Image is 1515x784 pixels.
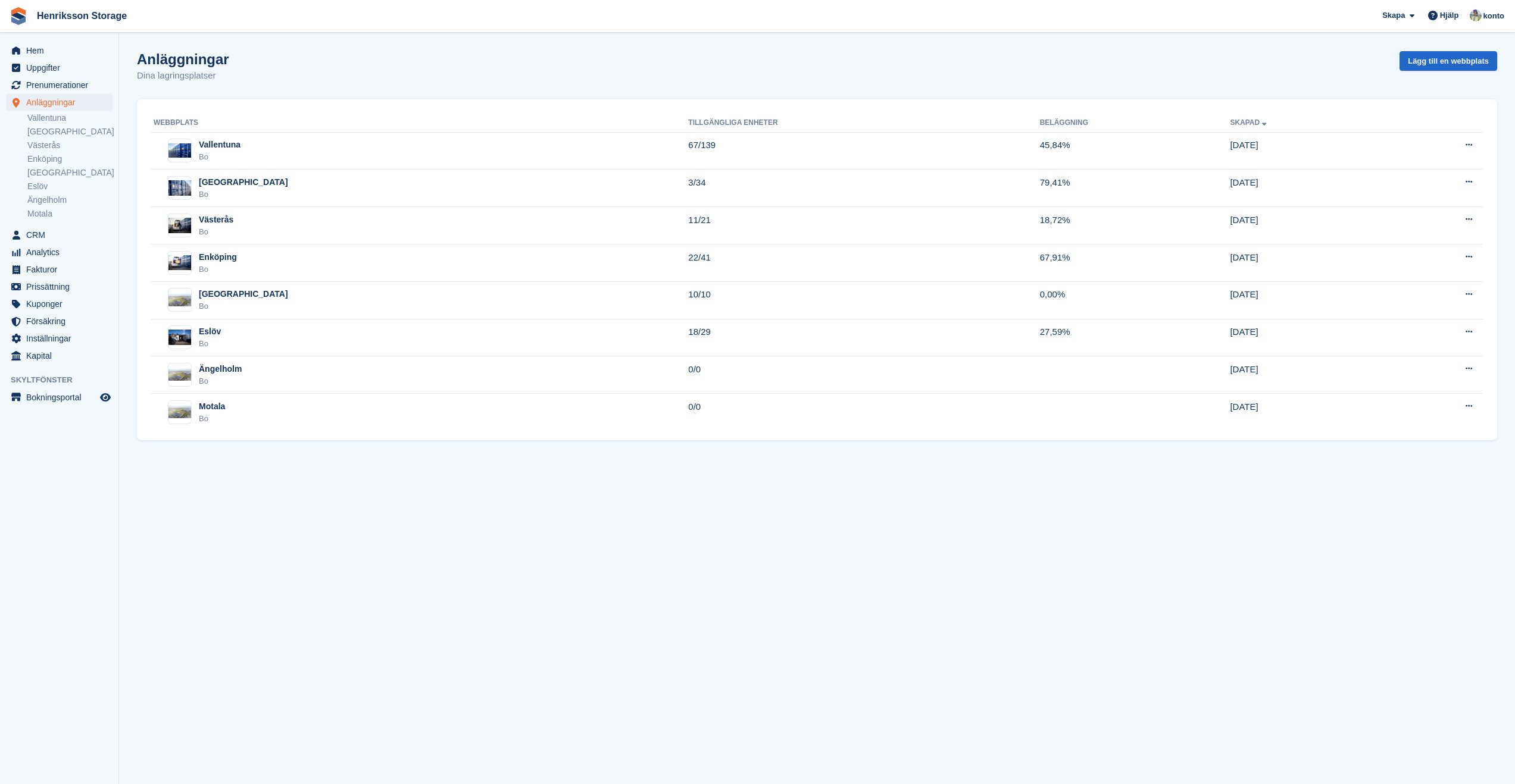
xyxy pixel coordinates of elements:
[1230,132,1384,170] td: [DATE]
[199,338,221,350] div: Bo
[6,94,113,111] a: menu
[688,394,1039,431] td: 0/0
[6,330,113,347] a: menu
[1400,51,1497,71] a: Lägg till en webbplats
[688,207,1039,244] td: 11/21
[6,347,113,364] a: menu
[26,278,98,295] span: Prissättning
[168,143,191,158] img: Bild av webbplatsen Vallentuna
[1382,10,1405,21] span: Skapa
[6,244,113,261] a: menu
[11,374,118,386] span: Skyltfönster
[6,296,113,312] a: menu
[6,77,113,93] a: menu
[199,325,221,338] div: Eslöv
[1440,10,1459,21] span: Hjälp
[26,313,98,330] span: Försäkring
[1040,244,1230,282] td: 67,91%
[26,296,98,312] span: Kuponger
[1230,319,1384,356] td: [DATE]
[1040,207,1230,244] td: 18,72%
[199,251,237,264] div: Enköping
[26,227,98,243] span: CRM
[6,59,113,76] a: menu
[168,330,191,345] img: Bild av webbplatsen Eslöv
[1230,394,1384,431] td: [DATE]
[6,313,113,330] a: menu
[688,244,1039,282] td: 22/41
[1040,281,1230,319] td: 0,00%
[1230,170,1384,207] td: [DATE]
[168,406,191,418] img: Bild av webbplatsen Motala
[199,226,233,238] div: Bo
[199,139,240,151] div: Vallentuna
[1040,132,1230,170] td: 45,84%
[199,264,237,275] div: Bo
[27,112,113,124] a: Vallentuna
[199,400,225,413] div: Motala
[137,51,229,67] h1: Anläggningar
[199,151,240,163] div: Bo
[26,389,98,406] span: Bokningsportal
[26,42,98,59] span: Hem
[26,94,98,111] span: Anläggningar
[6,261,113,278] a: menu
[199,189,288,200] div: Bo
[137,69,229,83] p: Dina lagringsplatser
[26,347,98,364] span: Kapital
[6,278,113,295] a: menu
[26,59,98,76] span: Uppgifter
[199,363,242,375] div: Ängelholm
[1040,114,1230,133] th: Beläggning
[98,390,113,404] a: Förhandsgranska butik
[26,261,98,278] span: Fakturor
[688,114,1039,133] th: Tillgängliga enheter
[6,42,113,59] a: menu
[168,294,191,306] img: Bild av webbplatsen Kristianstad
[26,77,98,93] span: Prenumerationer
[27,167,113,178] a: [GEOGRAPHIC_DATA]
[688,356,1039,394] td: 0/0
[688,132,1039,170] td: 67/139
[1230,281,1384,319] td: [DATE]
[199,214,233,226] div: Västerås
[27,140,113,151] a: Västerås
[27,181,113,192] a: Eslöv
[1230,356,1384,394] td: [DATE]
[199,375,242,387] div: Bo
[199,288,288,300] div: [GEOGRAPHIC_DATA]
[26,244,98,261] span: Analytics
[1483,10,1504,22] span: konto
[1230,207,1384,244] td: [DATE]
[1040,170,1230,207] td: 79,41%
[168,218,191,233] img: Bild av webbplatsen Västerås
[688,170,1039,207] td: 3/34
[1470,10,1482,21] img: Daniel Axberg
[27,126,113,137] a: [GEOGRAPHIC_DATA]
[199,413,225,425] div: Bo
[168,255,191,271] img: Bild av webbplatsen Enköping
[10,7,27,25] img: stora-icon-8386f47178a22dfd0bd8f6a31ec36ba5ce8667c1dd55bd0f319d3a0aa187defe.svg
[26,330,98,347] span: Inställningar
[1040,319,1230,356] td: 27,59%
[1230,244,1384,282] td: [DATE]
[199,300,288,312] div: Bo
[32,6,132,26] a: Henriksson Storage
[688,319,1039,356] td: 18/29
[27,195,113,206] a: Ängelholm
[199,176,288,189] div: [GEOGRAPHIC_DATA]
[6,227,113,243] a: menu
[6,389,113,406] a: meny
[168,369,191,381] img: Bild av webbplatsen Ängelholm
[1230,118,1269,127] a: Skapad
[27,153,113,165] a: Enköping
[168,180,191,196] img: Bild av webbplatsen Halmstad
[27,208,113,219] a: Motala
[688,281,1039,319] td: 10/10
[151,114,688,133] th: Webbplats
